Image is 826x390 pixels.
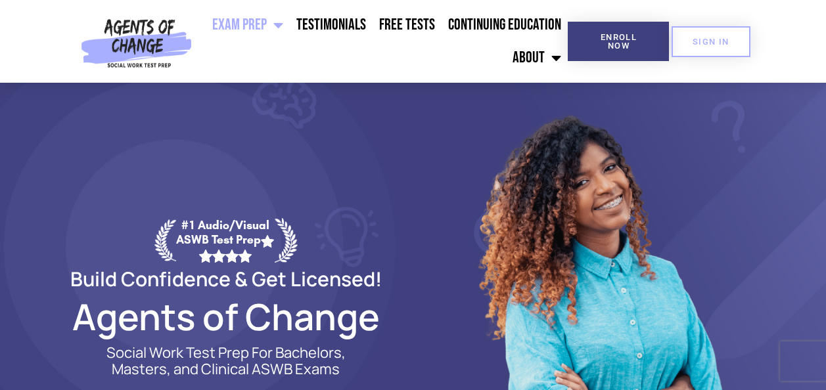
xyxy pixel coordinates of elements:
[197,9,568,74] nav: Menu
[373,9,442,41] a: Free Tests
[176,218,275,262] div: #1 Audio/Visual ASWB Test Prep
[39,301,413,332] h2: Agents of Change
[290,9,373,41] a: Testimonials
[91,345,361,378] p: Social Work Test Prep For Bachelors, Masters, and Clinical ASWB Exams
[506,41,568,74] a: About
[589,33,648,50] span: Enroll Now
[442,9,568,41] a: Continuing Education
[693,37,729,46] span: SIGN IN
[206,9,290,41] a: Exam Prep
[672,26,750,57] a: SIGN IN
[568,22,669,61] a: Enroll Now
[39,269,413,288] h2: Build Confidence & Get Licensed!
